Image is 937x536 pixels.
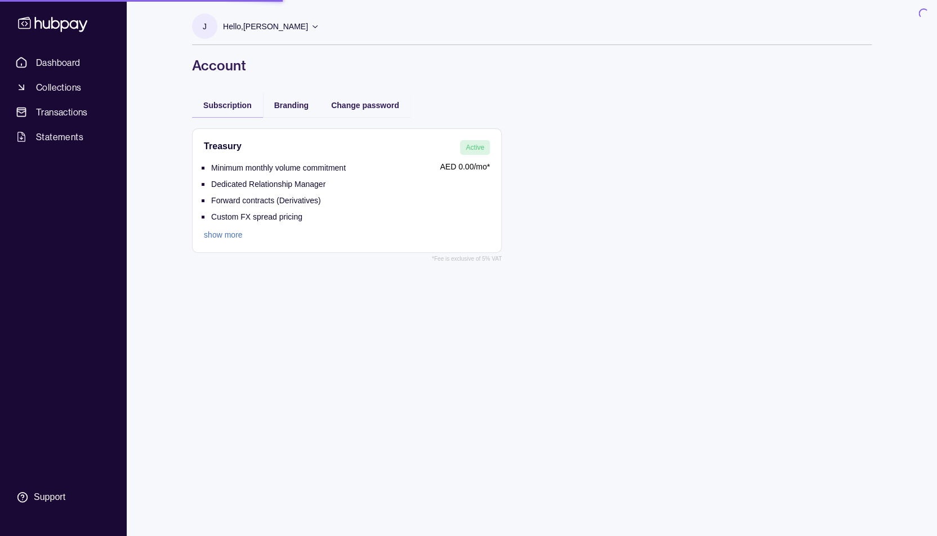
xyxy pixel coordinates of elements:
h2: Treasury [204,140,242,155]
h1: Account [192,56,872,74]
div: Support [34,491,65,503]
span: Active [466,144,484,151]
p: Minimum monthly volume commitment [211,163,346,172]
a: Dashboard [11,52,115,73]
p: *Fee is exclusive of 5% VAT [432,253,502,265]
span: Branding [274,101,309,110]
span: Statements [36,130,83,144]
span: Change password [331,101,399,110]
span: Transactions [36,105,88,119]
p: AED 0.00 /mo* [351,160,490,173]
a: Statements [11,127,115,147]
p: Hello, [PERSON_NAME] [223,20,308,33]
a: show more [204,229,346,241]
a: Support [11,485,115,509]
p: Custom FX spread pricing [211,212,302,221]
p: Dedicated Relationship Manager [211,180,325,189]
span: Subscription [203,101,252,110]
p: J [203,20,207,33]
span: Collections [36,81,81,94]
a: Transactions [11,102,115,122]
span: Dashboard [36,56,81,69]
a: Collections [11,77,115,97]
p: Forward contracts (Derivatives) [211,196,321,205]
